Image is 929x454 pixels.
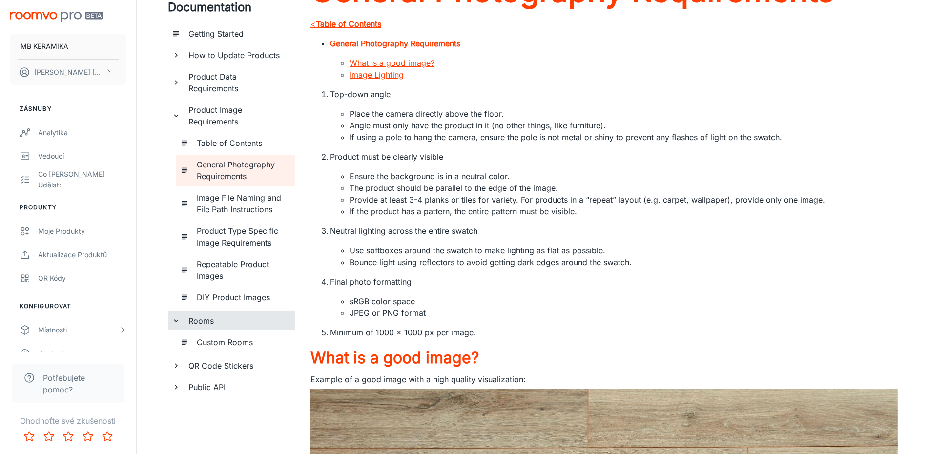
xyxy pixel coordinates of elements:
[197,258,287,282] h6: Repeatable Product Images
[38,151,126,162] div: Vedoucí
[350,295,898,307] li: sRGB color space
[350,194,898,206] li: Provide at least 3-4 planks or tiles for variety. For products in a “repeat” layout (e.g. carpet,...
[188,360,287,371] h6: QR Code Stickers
[350,182,898,194] li: The product should be parallel to the edge of the image.
[197,137,287,149] h6: Table of Contents
[350,206,898,217] li: If the product has a pattern, the entire pattern must be visible.
[197,336,287,348] h6: Custom Rooms
[330,88,898,100] p: Top-down angle
[39,427,59,446] button: Rate 2 star
[310,346,898,370] a: What is a good image?
[188,381,287,393] h6: Public API
[310,373,898,385] p: Example of a good image with a high quality visualization:
[350,108,898,120] li: Place the camera directly above the floor.
[197,291,287,303] h6: DIY Product Images
[10,12,103,22] img: Roomvo PRO Beta
[330,225,898,237] p: Neutral lighting across the entire swatch
[316,19,381,29] strong: Table of Contents
[8,415,128,427] p: Ohodnoťte své zkušenosti
[168,24,295,397] ul: documentation page list
[38,348,126,359] div: Značení
[38,273,126,284] div: QR kódy
[197,225,287,248] h6: Product Type Specific Image Requirements
[350,120,898,131] li: Angle must only have the product in it (no other things, like furniture).
[188,71,287,94] h6: Product Data Requirements
[59,427,78,446] button: Rate 3 star
[188,315,287,327] h6: Rooms
[43,372,113,395] span: Potřebujete pomoc?
[350,245,898,256] li: Use softboxes around the swatch to make lighting as flat as possible.
[38,226,126,237] div: Moje produkty
[34,67,103,78] p: [PERSON_NAME] [PERSON_NAME]
[350,307,898,319] li: JPEG or PNG format
[98,427,117,446] button: Rate 5 star
[38,249,126,260] div: Aktualizace produktů
[350,70,404,80] a: Image Lighting
[350,131,898,143] li: If using a pole to hang the camera, ensure the pole is not metal or shiny to prevent any flashes ...
[330,39,460,48] a: General Photography Requirements
[330,151,898,163] p: Product must be clearly visible
[188,49,287,61] h6: How to Update Products
[10,60,126,85] button: [PERSON_NAME] [PERSON_NAME]
[350,58,434,68] a: What is a good image?
[197,192,287,215] h6: Image File Naming and File Path Instructions
[197,159,287,182] h6: General Photography Requirements
[188,28,287,40] h6: Getting Started
[350,256,898,268] li: Bounce light using reflectors to avoid getting dark edges around the swatch.
[38,325,119,335] div: Místnosti
[330,276,898,288] p: Final photo formatting
[310,19,381,29] a: <Table of Contents
[38,127,126,138] div: Analytika
[350,170,898,182] li: Ensure the background is in a neutral color.
[20,427,39,446] button: Rate 1 star
[21,41,68,52] p: MB KERAMIKA
[330,327,898,338] p: Minimum of 1000 x 1000 px per image.
[38,169,126,190] div: Co [PERSON_NAME] udělat:
[78,427,98,446] button: Rate 4 star
[10,34,126,59] button: MB KERAMIKA
[188,104,287,127] h6: Product Image Requirements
